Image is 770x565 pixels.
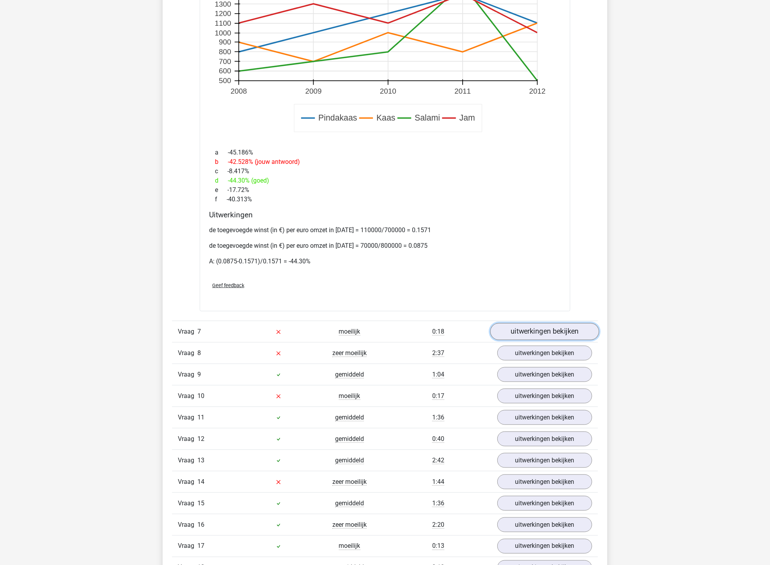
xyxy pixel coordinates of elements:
span: gemiddeld [335,371,364,378]
span: gemiddeld [335,457,364,464]
span: Vraag [178,434,197,444]
text: 2011 [454,87,471,95]
span: 0:40 [432,435,444,443]
a: uitwerkingen bekijken [497,453,592,468]
text: 900 [219,38,231,46]
text: Kaas [376,114,395,123]
a: uitwerkingen bekijken [497,432,592,446]
h4: Uitwerkingen [209,210,561,219]
span: Vraag [178,348,197,358]
text: 2010 [380,87,396,95]
span: Vraag [178,542,197,551]
span: 17 [197,542,204,550]
text: 1200 [215,10,231,18]
span: b [215,157,228,167]
span: Vraag [178,499,197,508]
span: gemiddeld [335,414,364,421]
span: 0:13 [432,542,444,550]
span: Vraag [178,520,197,529]
div: -17.72% [209,185,561,195]
text: 600 [219,67,231,75]
span: e [215,185,227,195]
span: 1:44 [432,478,444,486]
span: a [215,148,228,157]
text: 700 [219,57,231,66]
text: Salami [415,114,440,123]
p: de toegevoegde winst (in €) per euro omzet in [DATE] = 110000/700000 = 0.1571 [209,226,561,235]
span: moeilijk [339,392,360,400]
div: -42.528% (jouw antwoord) [209,157,561,167]
span: moeilijk [339,542,360,550]
span: 12 [197,435,204,442]
text: 1100 [215,20,231,28]
span: Vraag [178,370,197,379]
a: uitwerkingen bekijken [497,389,592,403]
span: Vraag [178,327,197,336]
a: uitwerkingen bekijken [497,367,592,382]
span: gemiddeld [335,499,364,507]
span: 1:04 [432,371,444,378]
span: c [215,167,227,176]
text: 2012 [529,87,546,95]
span: zeer moeilijk [332,521,367,529]
span: f [215,195,227,204]
a: uitwerkingen bekijken [497,517,592,532]
span: 14 [197,478,204,485]
p: A: (0.0875-0.1571)/0.1571 = -44.30% [209,257,561,266]
div: -45.186% [209,148,561,157]
span: Geef feedback [212,282,244,288]
a: uitwerkingen bekijken [497,539,592,554]
text: 2009 [305,87,322,95]
span: 7 [197,328,201,335]
span: gemiddeld [335,435,364,443]
span: d [215,176,228,185]
div: -40.313% [209,195,561,204]
span: 16 [197,521,204,528]
div: -8.417% [209,167,561,176]
span: 0:17 [432,392,444,400]
span: Vraag [178,477,197,487]
span: Vraag [178,456,197,465]
span: 2:42 [432,457,444,464]
a: uitwerkingen bekijken [490,323,599,340]
span: 0:18 [432,328,444,336]
a: uitwerkingen bekijken [497,346,592,361]
span: 8 [197,349,201,357]
span: 13 [197,457,204,464]
span: 1:36 [432,414,444,421]
text: Pindakaas [318,114,357,123]
span: 10 [197,392,204,400]
text: 1000 [215,29,231,37]
div: -44.30% (goed) [209,176,561,185]
span: 9 [197,371,201,378]
a: uitwerkingen bekijken [497,496,592,511]
span: zeer moeilijk [332,349,367,357]
text: 2008 [231,87,247,95]
span: zeer moeilijk [332,478,367,486]
text: 800 [219,48,231,56]
span: 15 [197,499,204,507]
text: Jam [460,114,475,123]
a: uitwerkingen bekijken [497,474,592,489]
span: 11 [197,414,204,421]
span: 1:36 [432,499,444,507]
span: Vraag [178,391,197,401]
span: 2:37 [432,349,444,357]
span: 2:20 [432,521,444,529]
text: 500 [219,77,231,85]
a: uitwerkingen bekijken [497,410,592,425]
span: moeilijk [339,328,360,336]
span: Vraag [178,413,197,422]
p: de toegevoegde winst (in €) per euro omzet in [DATE] = 70000/800000 = 0.0875 [209,241,561,251]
